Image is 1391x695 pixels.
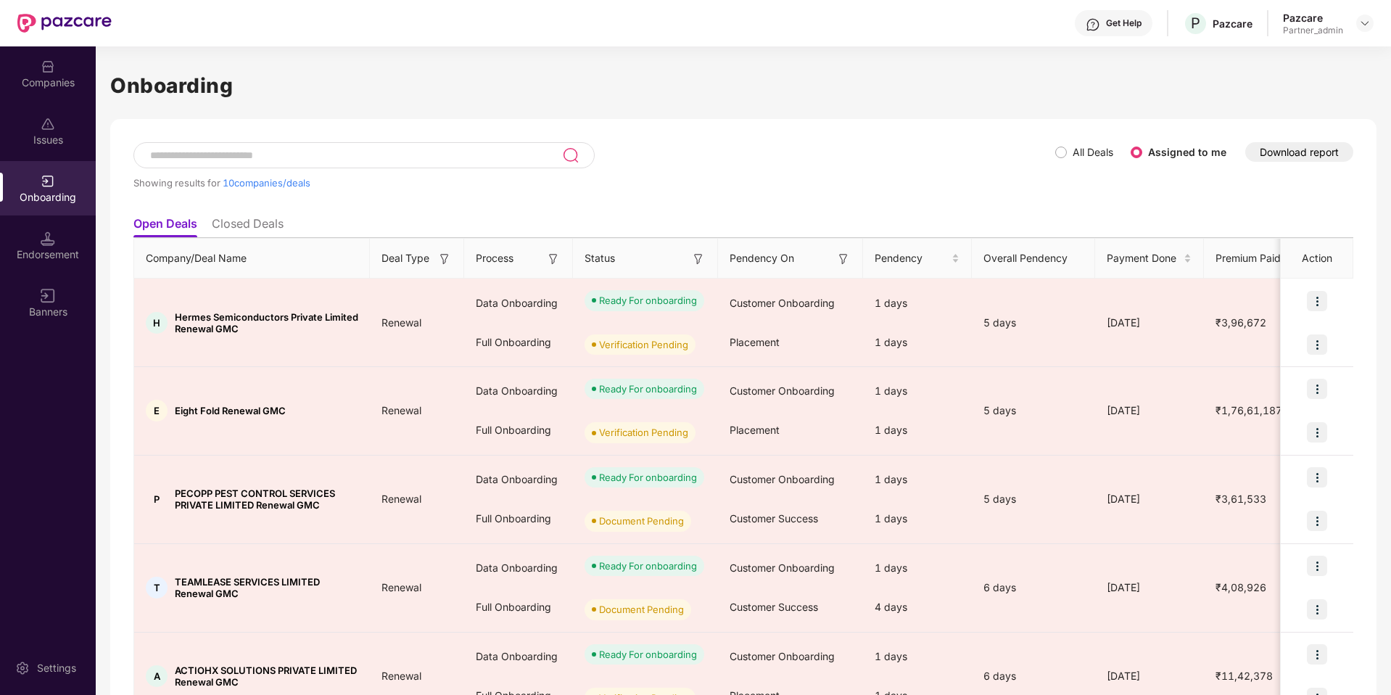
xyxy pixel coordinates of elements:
div: Full Onboarding [464,411,573,450]
div: Ready For onboarding [599,382,697,396]
li: Closed Deals [212,216,284,237]
th: Company/Deal Name [134,239,370,279]
span: PECOPP PEST CONTROL SERVICES PRIVATE LIMITED Renewal GMC [175,488,358,511]
div: [DATE] [1095,315,1204,331]
div: A [146,665,168,687]
span: ₹11,42,378 [1204,670,1284,682]
span: Placement [730,424,780,436]
th: Pendency [863,239,972,279]
div: Full Onboarding [464,323,573,362]
span: Process [476,250,513,266]
img: icon [1307,599,1327,620]
div: [DATE] [1095,403,1204,419]
div: 1 days [863,371,972,411]
div: 6 days [972,668,1095,684]
span: Renewal [370,670,433,682]
div: 4 days [863,588,972,627]
th: Premium Paid [1204,239,1298,279]
img: New Pazcare Logo [17,14,112,33]
span: Renewal [370,316,433,329]
div: Ready For onboarding [599,647,697,662]
span: Pendency On [730,250,794,266]
span: Customer Onboarding [730,384,835,397]
span: Hermes Semiconductors Private Limited Renewal GMC [175,311,358,334]
img: svg+xml;base64,PHN2ZyB3aWR0aD0iMTYiIGhlaWdodD0iMTYiIHZpZXdCb3g9IjAgMCAxNiAxNiIgZmlsbD0ibm9uZSIgeG... [836,252,851,266]
div: 1 days [863,548,972,588]
div: 6 days [972,580,1095,596]
div: H [146,312,168,334]
span: Pendency [875,250,949,266]
span: 10 companies/deals [223,177,310,189]
div: Ready For onboarding [599,559,697,573]
img: svg+xml;base64,PHN2ZyB3aWR0aD0iMTQuNSIgaGVpZ2h0PSIxNC41IiB2aWV3Qm94PSIwIDAgMTYgMTYiIGZpbGw9Im5vbm... [41,231,55,246]
div: 1 days [863,499,972,538]
span: Customer Onboarding [730,473,835,485]
span: Renewal [370,493,433,505]
img: icon [1307,291,1327,311]
div: 1 days [863,460,972,499]
div: [DATE] [1095,668,1204,684]
th: Payment Done [1095,239,1204,279]
div: Verification Pending [599,337,688,352]
div: Full Onboarding [464,588,573,627]
span: Renewal [370,404,433,416]
div: E [146,400,168,421]
span: ₹3,96,672 [1204,316,1278,329]
img: icon [1307,379,1327,399]
div: Settings [33,661,81,675]
div: Showing results for [133,177,1055,189]
span: Payment Done [1107,250,1181,266]
img: icon [1307,467,1327,488]
div: [DATE] [1095,580,1204,596]
div: P [146,488,168,510]
span: Renewal [370,581,433,593]
span: TEAMLEASE SERVICES LIMITED Renewal GMC [175,576,358,599]
div: 1 days [863,637,972,676]
div: Get Help [1106,17,1142,29]
div: Data Onboarding [464,284,573,323]
div: Data Onboarding [464,371,573,411]
div: 5 days [972,403,1095,419]
div: 5 days [972,491,1095,507]
div: Pazcare [1213,17,1252,30]
img: icon [1307,334,1327,355]
div: T [146,577,168,599]
span: ₹3,61,533 [1204,493,1278,505]
div: Ready For onboarding [599,293,697,308]
label: Assigned to me [1148,146,1226,158]
th: Overall Pendency [972,239,1095,279]
span: Customer Onboarding [730,650,835,662]
div: Document Pending [599,514,684,528]
div: Pazcare [1283,11,1343,25]
img: icon [1307,556,1327,576]
span: Customer Onboarding [730,297,835,309]
img: svg+xml;base64,PHN2ZyBpZD0iQ29tcGFuaWVzIiB4bWxucz0iaHR0cDovL3d3dy53My5vcmcvMjAwMC9zdmciIHdpZHRoPS... [41,59,55,74]
div: [DATE] [1095,491,1204,507]
button: Download report [1245,142,1353,162]
span: Customer Onboarding [730,562,835,574]
div: Full Onboarding [464,499,573,538]
div: Document Pending [599,602,684,617]
img: icon [1307,422,1327,443]
span: P [1191,15,1200,32]
span: ACTIOHX SOLUTIONS PRIVATE LIMITED Renewal GMC [175,665,358,688]
span: ₹1,76,61,187 [1204,404,1294,416]
span: Status [585,250,615,266]
div: 5 days [972,315,1095,331]
th: Action [1281,239,1353,279]
img: svg+xml;base64,PHN2ZyBpZD0iSXNzdWVzX2Rpc2FibGVkIiB4bWxucz0iaHR0cDovL3d3dy53My5vcmcvMjAwMC9zdmciIH... [41,117,55,131]
span: Customer Success [730,512,818,525]
div: Data Onboarding [464,548,573,588]
img: icon [1307,511,1327,531]
span: Customer Success [730,601,818,613]
div: Partner_admin [1283,25,1343,36]
img: svg+xml;base64,PHN2ZyB3aWR0aD0iMjQiIGhlaWdodD0iMjUiIHZpZXdCb3g9IjAgMCAyNCAyNSIgZmlsbD0ibm9uZSIgeG... [562,147,579,164]
div: Data Onboarding [464,637,573,676]
span: Placement [730,336,780,348]
div: 1 days [863,411,972,450]
label: All Deals [1073,146,1113,158]
h1: Onboarding [110,70,1376,102]
div: 1 days [863,323,972,362]
span: Deal Type [381,250,429,266]
img: svg+xml;base64,PHN2ZyBpZD0iRHJvcGRvd24tMzJ4MzIiIHhtbG5zPSJodHRwOi8vd3d3LnczLm9yZy8yMDAwL3N2ZyIgd2... [1359,17,1371,29]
